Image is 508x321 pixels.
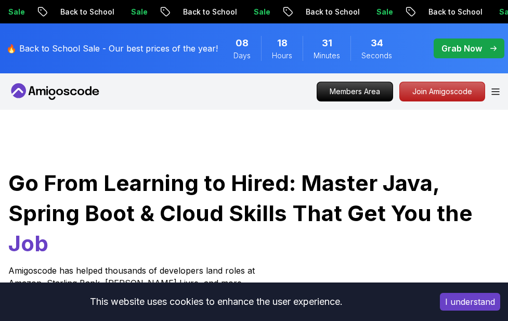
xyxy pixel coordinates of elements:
[440,293,500,311] button: Accept cookies
[317,82,393,101] a: Members Area
[441,42,482,55] p: Grab Now
[8,290,424,313] div: This website uses cookies to enhance the user experience.
[277,36,288,50] span: 18 Hours
[399,82,485,101] a: Join Amigoscode
[322,36,332,50] span: 31 Minutes
[314,50,340,61] span: Minutes
[272,50,292,61] span: Hours
[369,7,439,17] p: Back to School
[123,7,194,17] p: Back to School
[246,7,317,17] p: Back to School
[317,82,393,101] p: Members Area
[8,230,48,256] span: Job
[400,82,485,101] p: Join Amigoscode
[439,7,473,17] p: Sale
[194,7,227,17] p: Sale
[71,7,105,17] p: Sale
[1,7,71,17] p: Back to School
[6,42,218,55] p: 🔥 Back to School Sale - Our best prices of the year!
[233,50,251,61] span: Days
[361,50,392,61] span: Seconds
[236,36,249,50] span: 8 Days
[371,36,383,50] span: 34 Seconds
[491,88,500,95] button: Open Menu
[8,168,500,258] h1: Go From Learning to Hired: Master Java, Spring Boot & Cloud Skills That Get You the
[317,7,350,17] p: Sale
